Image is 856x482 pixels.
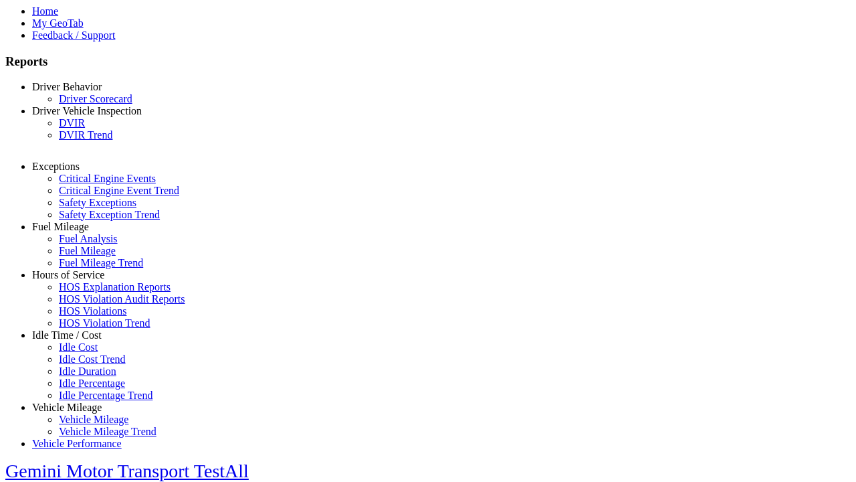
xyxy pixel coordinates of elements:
a: Vehicle Mileage [59,414,128,425]
a: Idle Percentage [59,378,125,389]
a: Vehicle Mileage Trend [59,426,156,437]
a: HOS Violation Audit Reports [59,293,185,305]
a: Idle Time / Cost [32,329,102,341]
a: Idle Percentage Trend [59,390,152,401]
a: Driver Behavior [32,81,102,92]
a: Driver Vehicle Inspection [32,105,142,116]
a: Safety Exception Trend [59,209,160,220]
a: Hours of Service [32,269,104,280]
a: Fuel Analysis [59,233,118,244]
a: Idle Cost Trend [59,353,126,365]
a: Exceptions [32,161,80,172]
a: Idle Duration [59,366,116,377]
a: Driver Scorecard [59,93,132,104]
a: Critical Engine Events [59,173,156,184]
a: Idle Cost [59,341,98,353]
a: My GeoTab [32,17,84,29]
a: Critical Engine Event Trend [59,185,179,196]
a: Fuel Mileage [32,221,89,232]
a: Feedback / Support [32,29,115,41]
a: Fuel Mileage [59,245,116,256]
a: HOS Violation Trend [59,317,150,329]
a: HOS Explanation Reports [59,281,171,293]
a: Home [32,5,58,17]
a: DVIR [59,117,85,129]
a: Fuel Mileage Trend [59,257,143,268]
a: Safety Exceptions [59,197,136,208]
a: HOS Violations [59,305,126,317]
a: Vehicle Performance [32,438,122,449]
h3: Reports [5,54,851,69]
a: Vehicle Mileage [32,402,102,413]
a: DVIR Trend [59,129,112,141]
a: Gemini Motor Transport TestAll [5,461,249,481]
